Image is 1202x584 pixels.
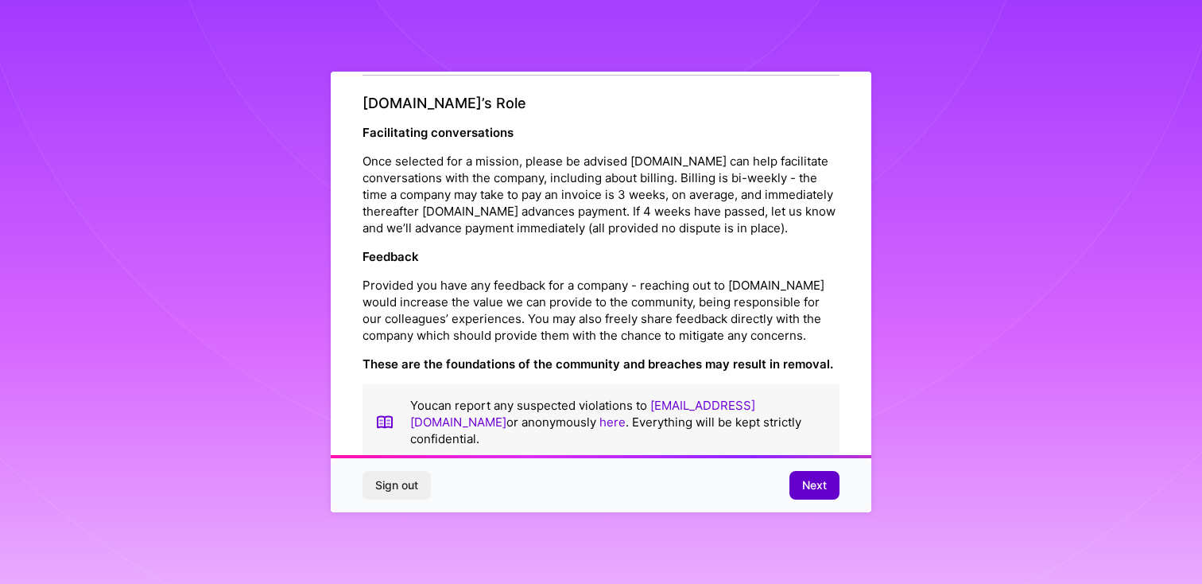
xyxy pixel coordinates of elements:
[410,397,827,447] p: You can report any suspected violations to or anonymously . Everything will be kept strictly conf...
[410,398,755,430] a: [EMAIL_ADDRESS][DOMAIN_NAME]
[375,477,418,493] span: Sign out
[363,249,419,264] strong: Feedback
[363,95,839,112] h4: [DOMAIN_NAME]’s Role
[363,153,839,236] p: Once selected for a mission, please be advised [DOMAIN_NAME] can help facilitate conversations wi...
[363,125,514,140] strong: Facilitating conversations
[375,397,394,447] img: book icon
[802,477,827,493] span: Next
[363,471,431,500] button: Sign out
[789,471,839,500] button: Next
[363,356,833,372] strong: These are the foundations of the community and breaches may result in removal.
[599,415,626,430] a: here
[363,277,839,344] p: Provided you have any feedback for a company - reaching out to [DOMAIN_NAME] would increase the v...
